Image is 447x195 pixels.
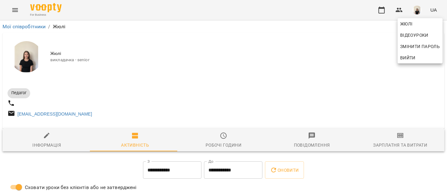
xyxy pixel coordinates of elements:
[398,30,431,41] a: Відеоуроки
[398,18,443,30] a: Жюлі
[398,52,443,63] button: Вийти
[398,41,443,52] a: Змінити пароль
[400,31,428,39] span: Відеоуроки
[400,20,440,28] span: Жюлі
[400,54,416,62] span: Вийти
[400,43,440,50] span: Змінити пароль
